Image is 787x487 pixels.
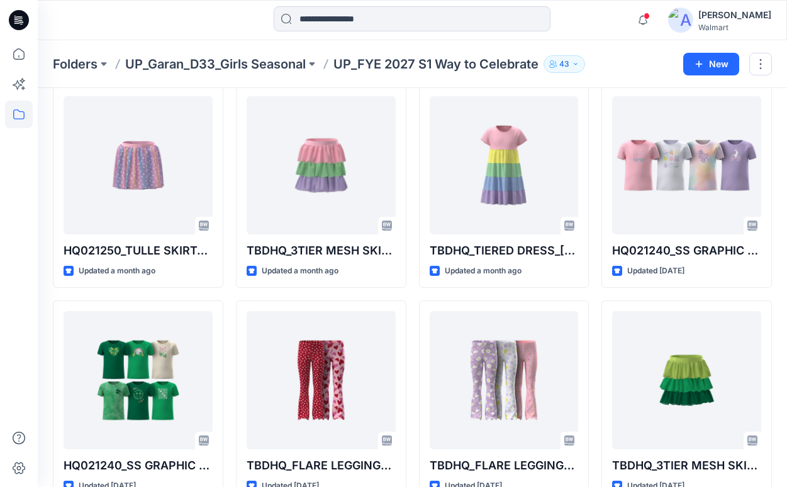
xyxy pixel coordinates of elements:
p: Updated a month ago [79,265,155,278]
a: HQ021250_TULLE SKIRT_EASTER_P3588 [64,96,213,234]
img: avatar [668,8,693,33]
p: HQ021240_SS GRAPHIC TEE_[DATE]_P3599 [612,242,761,260]
p: Updated a month ago [445,265,522,278]
a: HQ021240_SS GRAPHIC TEE_EASTER_P3599 [612,96,761,234]
p: TBDHQ_3TIER MESH SKIRT_STPATS_P3574 [612,457,761,474]
a: TBDHQ_TIERED DRESS_EASTER [430,96,579,234]
p: HQ021240_SS GRAPHIC TEE_STPATS_P3599 [64,457,213,474]
p: TBDHQ_FLARE LEGGING_VDAY_P6300 [247,457,396,474]
a: TBDHQ_3TIER MESH SKIRT_EASTER_P3574 [247,96,396,234]
a: TBDHQ_FLARE LEGGING_EASTER_P6300 [430,311,579,449]
button: 43 [544,55,585,73]
a: TBDHQ_3TIER MESH SKIRT_STPATS_P3574 [612,311,761,449]
p: TBDHQ_3TIER MESH SKIRT_[DATE]_P3574 [247,242,396,260]
p: Updated a month ago [262,265,338,278]
a: Folders [53,55,98,73]
div: Walmart [698,23,771,32]
div: [PERSON_NAME] [698,8,771,23]
a: UP_Garan_D33_Girls Seasonal [125,55,306,73]
p: TBDHQ_TIERED DRESS_[DATE] [430,242,579,260]
a: HQ021240_SS GRAPHIC TEE_STPATS_P3599 [64,311,213,449]
a: TBDHQ_FLARE LEGGING_VDAY_P6300 [247,311,396,449]
p: UP_FYE 2027 S1 Way to Celebrate [333,55,539,73]
button: New [683,53,739,75]
p: Updated [DATE] [627,265,684,278]
p: TBDHQ_FLARE LEGGING_[DATE]_P6300 [430,457,579,474]
p: 43 [559,57,569,71]
p: HQ021250_TULLE SKIRT_[DATE]_P3588 [64,242,213,260]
